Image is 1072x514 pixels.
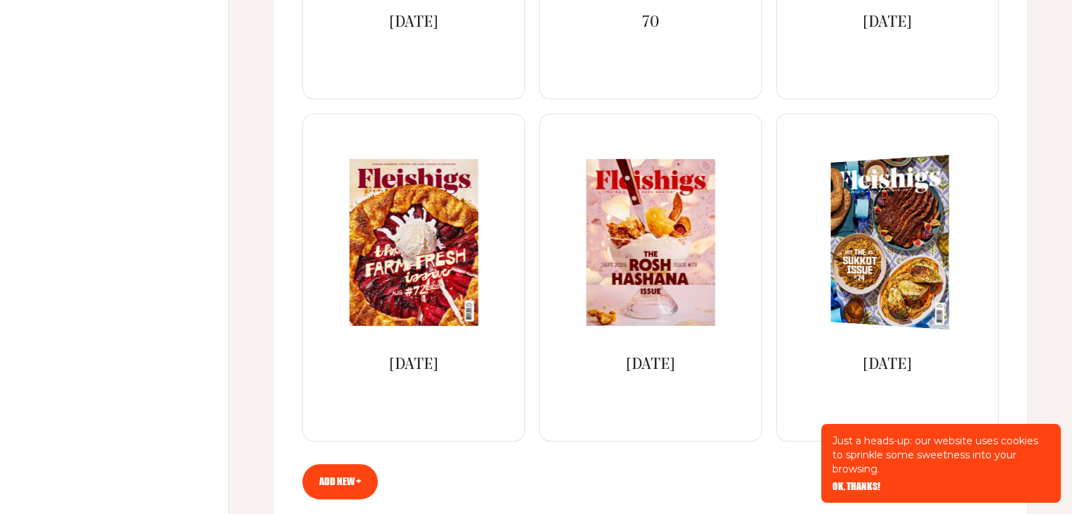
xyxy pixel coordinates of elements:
[389,15,438,31] span: [DATE]
[863,355,912,376] a: [DATE]
[389,13,438,34] a: [DATE]
[832,434,1049,476] p: Just a heads-up: our website uses cookies to sprinkle some sweetness into your browsing.
[389,357,438,373] span: [DATE]
[626,355,675,376] a: [DATE]
[863,357,912,373] span: [DATE]
[832,482,880,491] button: OK, THANKS!
[642,13,659,34] a: 70
[533,159,769,326] img: September 2025
[863,13,912,34] a: [DATE]
[626,357,675,373] span: [DATE]
[770,159,1005,325] a: October 2025October 2025
[389,355,438,376] a: [DATE]
[296,159,532,326] img: Aug 2025
[533,159,768,325] a: September 2025September 2025
[863,15,912,31] span: [DATE]
[787,151,1004,333] img: October 2025
[642,15,659,31] span: 70
[296,159,531,325] a: Aug 2025Aug 2025
[302,464,378,499] a: Add new +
